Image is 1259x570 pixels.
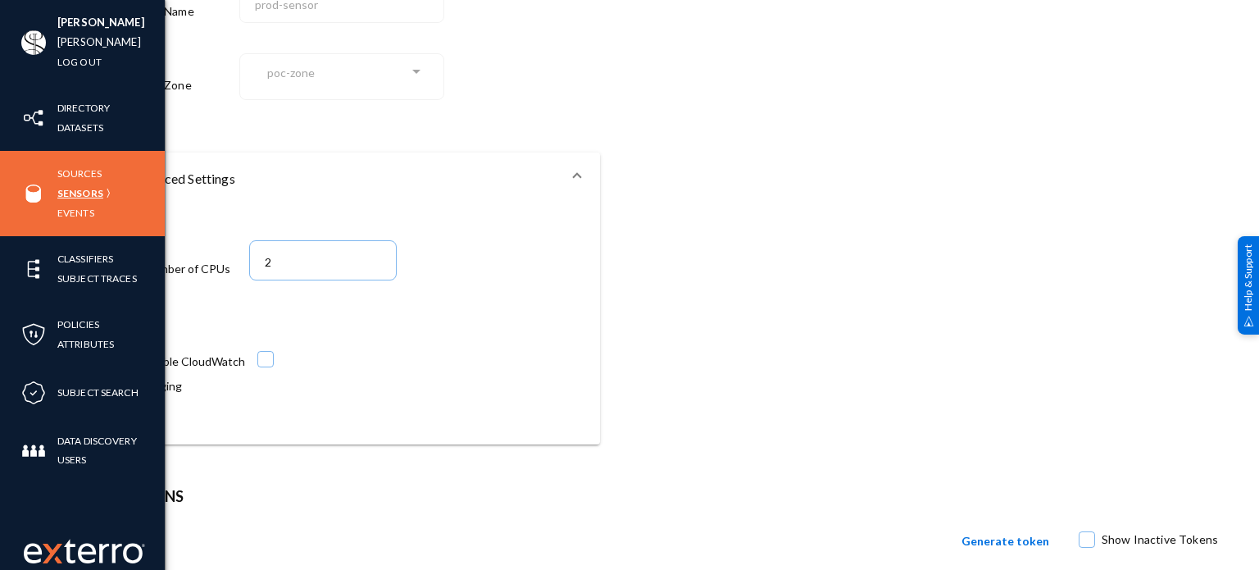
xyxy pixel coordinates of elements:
mat-panel-title: Advanced Settings [128,169,561,189]
a: Subject Search [57,383,139,402]
img: exterro-work-mark.svg [24,539,145,563]
header: Tokens [125,486,1202,508]
a: Directory [57,98,110,117]
a: [PERSON_NAME] [57,33,141,52]
a: Sensors [57,184,103,203]
span: Generate token [961,534,1049,548]
mat-expansion-panel-header: Advanced Settings [108,153,600,205]
span: poc-zone [267,66,315,80]
img: ACg8ocIa8OWj5FIzaB8MU-JIbNDt0RWcUDl_eQ0ZyYxN7rWYZ1uJfn9p=s96-c [21,30,46,55]
div: Advanced Settings [108,205,600,445]
img: icon-sources.svg [21,181,46,206]
div: Enable CloudWatch logging [144,349,249,399]
a: Sources [57,164,102,183]
img: exterro-logo.svg [43,544,62,563]
a: Data Discovery Users [57,431,165,469]
div: Help & Support [1238,235,1259,334]
span: Show Inactive Tokens [1102,527,1218,552]
a: Events [57,203,94,222]
a: Log out [57,52,102,71]
a: Subject Traces [57,269,137,288]
li: [PERSON_NAME] [57,13,144,33]
img: help_support.svg [1243,316,1254,326]
div: Number of CPUs [144,238,249,300]
img: icon-policies.svg [21,322,46,347]
img: icon-elements.svg [21,257,46,281]
div: Sensor Zone [125,51,239,120]
a: Classifiers [57,249,113,268]
a: Attributes [57,335,114,353]
a: Datasets [57,118,103,137]
img: icon-compliance.svg [21,381,46,405]
input: 1-64 [265,255,389,270]
button: Generate token [948,524,1062,559]
img: icon-members.svg [21,439,46,463]
img: icon-inventory.svg [21,106,46,130]
a: Policies [57,315,99,334]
